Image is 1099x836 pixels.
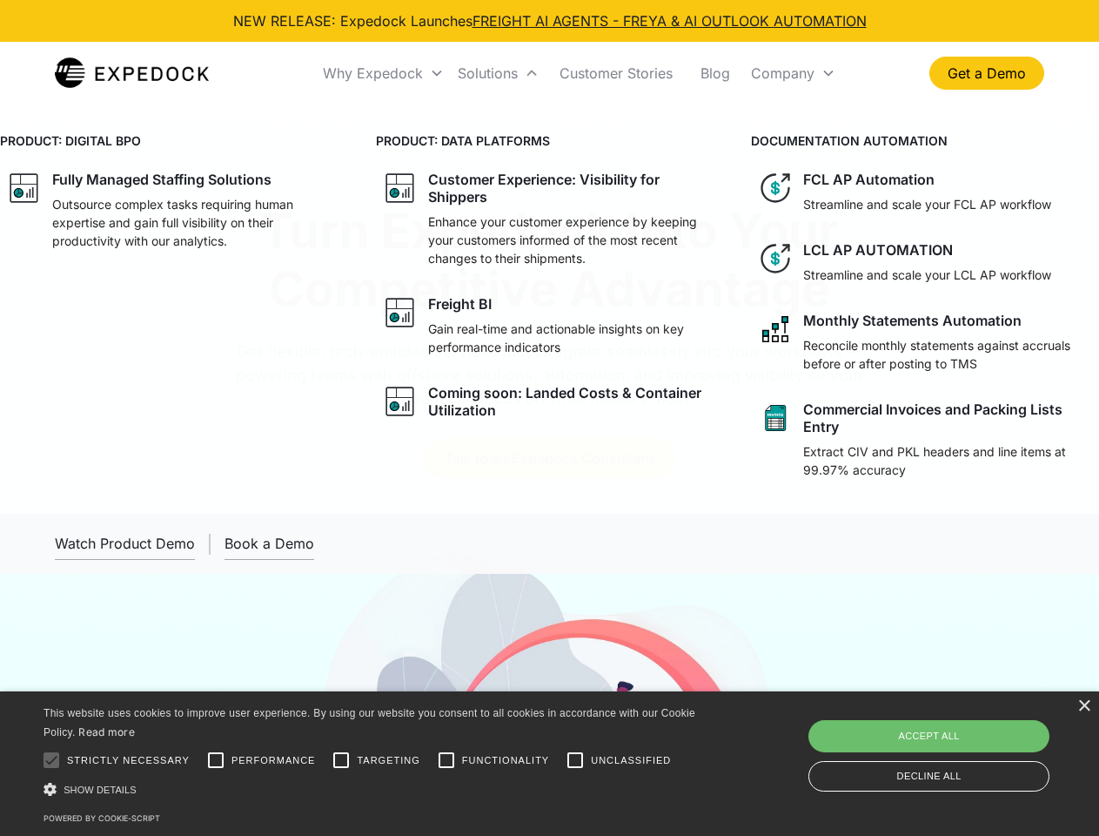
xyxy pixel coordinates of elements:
[803,336,1092,373] p: Reconcile monthly statements against accruals before or after posting to TMS
[44,707,695,739] span: This website uses cookies to improve user experience. By using our website you consent to all coo...
[803,266,1051,284] p: Streamline and scale your LCL AP workflow
[758,401,793,435] img: sheet icon
[44,780,701,799] div: Show details
[376,164,724,274] a: graph iconCustomer Experience: Visibility for ShippersEnhance your customer experience by keeping...
[758,241,793,276] img: dollar icon
[929,57,1044,90] a: Get a Demo
[758,312,793,347] img: network like icon
[55,56,209,91] img: Expedock Logo
[809,648,1099,836] iframe: Chat Widget
[52,171,271,188] div: Fully Managed Staffing Solutions
[462,753,549,768] span: Functionality
[316,44,451,103] div: Why Expedock
[803,312,1022,329] div: Monthly Statements Automation
[376,288,724,363] a: graph iconFreight BIGain real-time and actionable insights on key performance indicators
[458,64,518,82] div: Solutions
[687,44,744,103] a: Blog
[383,384,418,419] img: graph icon
[751,64,814,82] div: Company
[428,212,717,267] p: Enhance your customer experience by keeping your customers informed of the most recent changes to...
[44,813,160,823] a: Powered by cookie-script
[451,44,546,103] div: Solutions
[803,171,935,188] div: FCL AP Automation
[383,295,418,330] img: graph icon
[55,56,209,91] a: home
[55,535,195,552] div: Watch Product Demo
[546,44,687,103] a: Customer Stories
[376,131,724,150] h4: PRODUCT: DATA PLATFORMS
[751,164,1099,220] a: dollar iconFCL AP AutomationStreamline and scale your FCL AP workflow
[803,195,1051,213] p: Streamline and scale your FCL AP workflow
[231,753,316,768] span: Performance
[64,785,137,795] span: Show details
[67,753,190,768] span: Strictly necessary
[376,377,724,426] a: graph iconComing soon: Landed Costs & Container Utilization
[7,171,42,206] img: graph icon
[751,305,1099,380] a: network like iconMonthly Statements AutomationReconcile monthly statements against accruals befor...
[744,44,842,103] div: Company
[758,171,793,206] img: dollar icon
[383,171,418,206] img: graph icon
[52,195,341,250] p: Outsource complex tasks requiring human expertise and gain full visibility on their productivity ...
[803,442,1092,479] p: Extract CIV and PKL headers and line items at 99.97% accuracy
[224,535,314,552] div: Book a Demo
[751,394,1099,486] a: sheet iconCommercial Invoices and Packing Lists EntryExtract CIV and PKL headers and line items a...
[78,725,135,738] a: Read more
[233,10,867,31] div: NEW RELEASE: Expedock Launches
[428,320,717,356] p: Gain real-time and actionable insights on key performance indicators
[323,64,423,82] div: Why Expedock
[803,401,1092,435] div: Commercial Invoices and Packing Lists Entry
[428,295,492,313] div: Freight BI
[357,753,419,768] span: Targeting
[224,528,314,560] a: Book a Demo
[751,131,1099,150] h4: DOCUMENTATION AUTOMATION
[472,12,867,30] a: FREIGHT AI AGENTS - FREYA & AI OUTLOOK AUTOMATION
[751,234,1099,291] a: dollar iconLCL AP AUTOMATIONStreamline and scale your LCL AP workflow
[55,528,195,560] a: open lightbox
[428,384,717,419] div: Coming soon: Landed Costs & Container Utilization
[428,171,717,206] div: Customer Experience: Visibility for Shippers
[803,241,953,259] div: LCL AP AUTOMATION
[591,753,671,768] span: Unclassified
